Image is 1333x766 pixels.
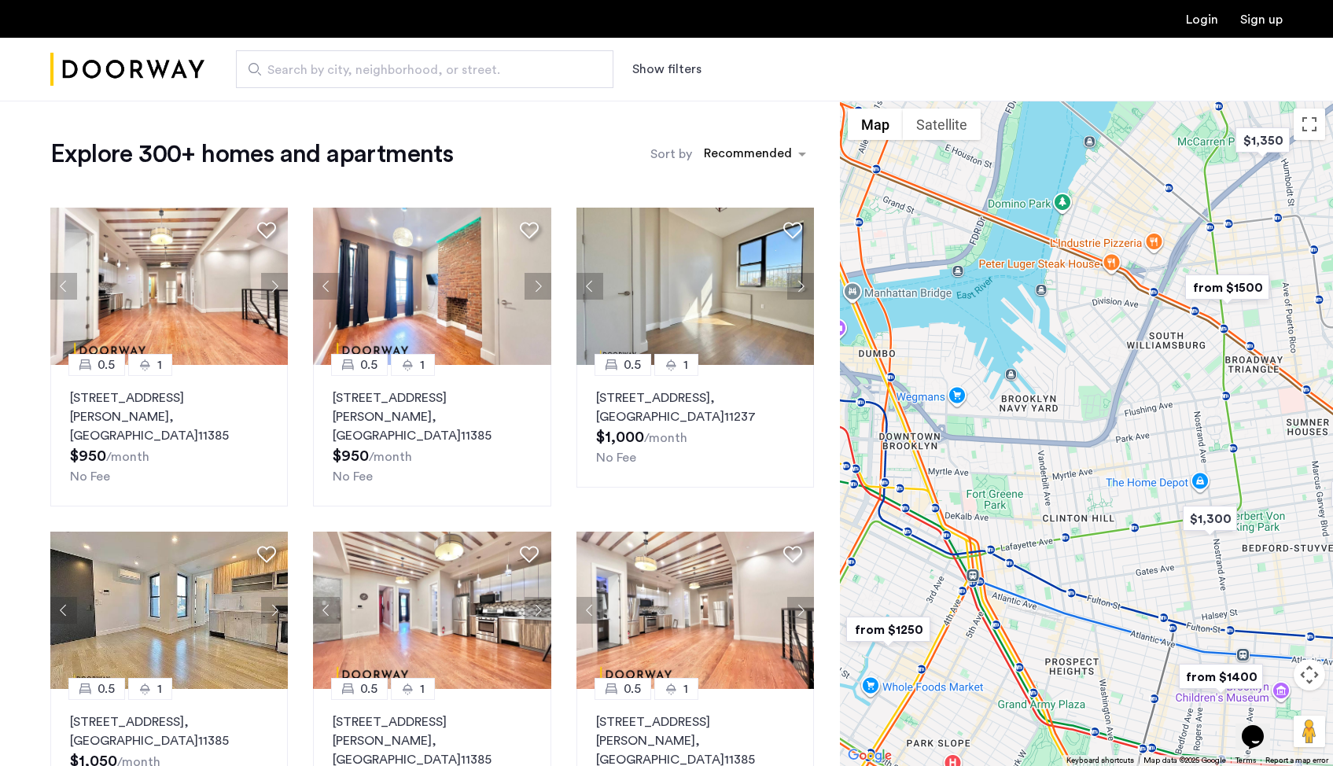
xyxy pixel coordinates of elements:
[313,597,340,624] button: Previous apartment
[644,432,687,444] sub: /month
[50,208,289,365] img: dc6efc1f-24ba-4395-9182-45437e21be9a_638958041300818281.jpeg
[157,355,162,374] span: 1
[701,144,792,167] div: Recommended
[1229,123,1296,158] div: $1,350
[360,355,377,374] span: 0.5
[650,145,692,164] label: Sort by
[1240,13,1283,26] a: Registration
[1179,270,1276,305] div: from $1500
[596,389,794,426] p: [STREET_ADDRESS] 11237
[50,273,77,300] button: Previous apartment
[313,208,551,365] img: dc6efc1f-24ba-4395-9182-45437e21be9a_638958041300795389.jpeg
[1294,716,1325,747] button: Drag Pegman onto the map to open Street View
[1265,755,1328,766] a: Report a map error
[98,679,115,698] span: 0.5
[844,746,896,766] img: Google
[696,140,814,168] ng-select: sort-apartment
[70,470,110,483] span: No Fee
[333,448,369,464] span: $950
[576,532,815,689] img: dc6efc1f-24ba-4395-9182-45437e21be9a_638958041301409799.jpeg
[632,60,701,79] button: Show or hide filters
[576,365,814,488] a: 0.51[STREET_ADDRESS], [GEOGRAPHIC_DATA]11237No Fee
[1294,659,1325,691] button: Map camera controls
[525,273,551,300] button: Next apartment
[70,713,268,750] p: [STREET_ADDRESS] 11385
[70,448,106,464] span: $950
[50,532,289,689] img: 2016_638639168872279310.jpeg
[333,389,531,445] p: [STREET_ADDRESS][PERSON_NAME] 11385
[50,40,204,99] a: Cazamio Logo
[50,597,77,624] button: Previous apartment
[360,679,377,698] span: 0.5
[261,597,288,624] button: Next apartment
[787,273,814,300] button: Next apartment
[1235,755,1256,766] a: Terms (opens in new tab)
[596,451,636,464] span: No Fee
[50,40,204,99] img: logo
[261,273,288,300] button: Next apartment
[848,109,903,140] button: Show street map
[1066,755,1134,766] button: Keyboard shortcuts
[313,273,340,300] button: Previous apartment
[1235,703,1286,750] iframe: chat widget
[576,208,815,365] img: 2014_638647806767026642.jpeg
[624,679,641,698] span: 0.5
[787,597,814,624] button: Next apartment
[50,365,288,506] a: 0.51[STREET_ADDRESS][PERSON_NAME], [GEOGRAPHIC_DATA]11385No Fee
[420,355,425,374] span: 1
[840,612,937,647] div: from $1250
[624,355,641,374] span: 0.5
[525,597,551,624] button: Next apartment
[683,355,688,374] span: 1
[576,273,603,300] button: Previous apartment
[1143,757,1226,764] span: Map data ©2025 Google
[98,355,115,374] span: 0.5
[369,451,412,463] sub: /month
[1177,501,1243,536] div: $1,300
[267,61,569,79] span: Search by city, neighborhood, or street.
[576,597,603,624] button: Previous apartment
[903,109,981,140] button: Show satellite imagery
[1173,659,1269,694] div: from $1400
[106,451,149,463] sub: /month
[70,389,268,445] p: [STREET_ADDRESS][PERSON_NAME] 11385
[157,679,162,698] span: 1
[333,470,373,483] span: No Fee
[683,679,688,698] span: 1
[1294,109,1325,140] button: Toggle fullscreen view
[596,429,644,445] span: $1,000
[236,50,613,88] input: Apartment Search
[420,679,425,698] span: 1
[313,365,551,506] a: 0.51[STREET_ADDRESS][PERSON_NAME], [GEOGRAPHIC_DATA]11385No Fee
[313,532,551,689] img: dc6efc1f-24ba-4395-9182-45437e21be9a_638958041301352282.jpeg
[50,138,453,170] h1: Explore 300+ homes and apartments
[844,746,896,766] a: Open this area in Google Maps (opens a new window)
[1186,13,1218,26] a: Login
